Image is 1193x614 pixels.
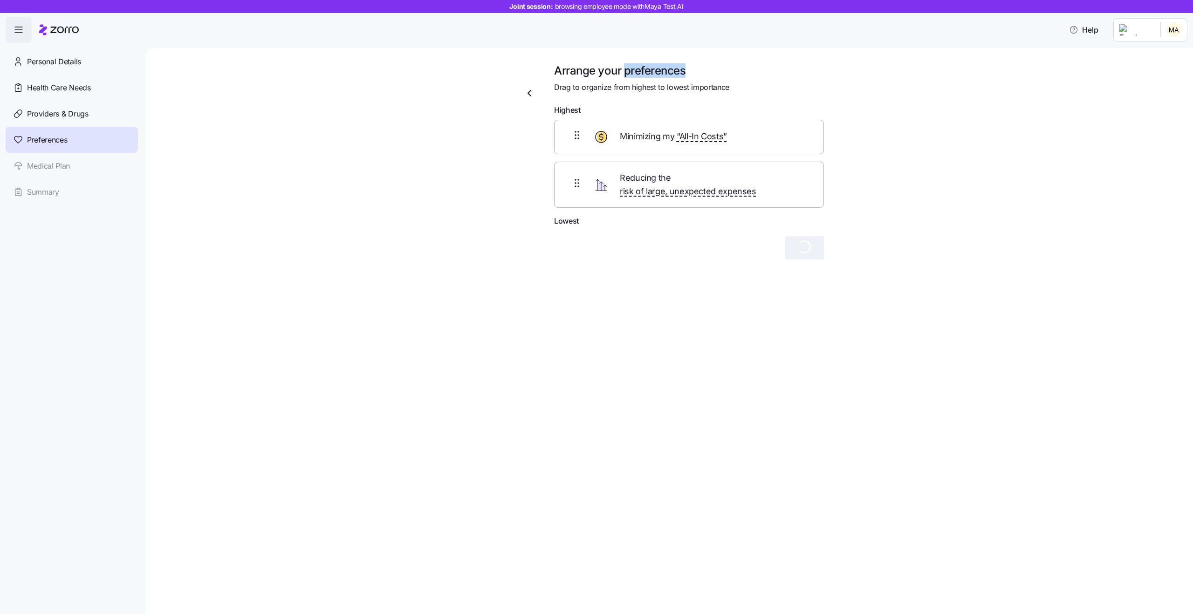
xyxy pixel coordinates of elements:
span: Providers & Drugs [27,108,89,120]
a: Personal Details [6,48,138,75]
span: risk of large, unexpected expenses [620,185,756,198]
span: Health Care Needs [27,82,91,94]
div: Reducing the risk of large, unexpected expenses [554,162,824,208]
span: browsing employee mode with Maya Test AI [555,2,684,11]
a: Providers & Drugs [6,101,138,127]
a: Medical Plan [6,153,138,179]
span: Preferences [27,134,67,146]
h1: Arrange your preferences [554,63,824,78]
span: Joint session: [509,2,683,11]
a: Preferences [6,127,138,153]
span: Personal Details [27,56,81,68]
a: Health Care Needs [6,75,138,101]
span: Drag to organize from highest to lowest importance [554,82,729,93]
span: Highest [554,104,581,116]
span: Reducing the [620,171,807,198]
img: Employer logo [1119,24,1153,35]
img: b90c66162d92440c14c966a4a10feb12 [1166,22,1181,37]
button: Help [1062,20,1106,39]
span: Minimizing my [620,130,727,143]
span: Lowest [554,215,579,227]
a: Summary [6,179,138,205]
span: Help [1069,24,1098,35]
span: “All-In Costs” [677,130,727,143]
div: Minimizing my “All-In Costs” [554,120,824,154]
